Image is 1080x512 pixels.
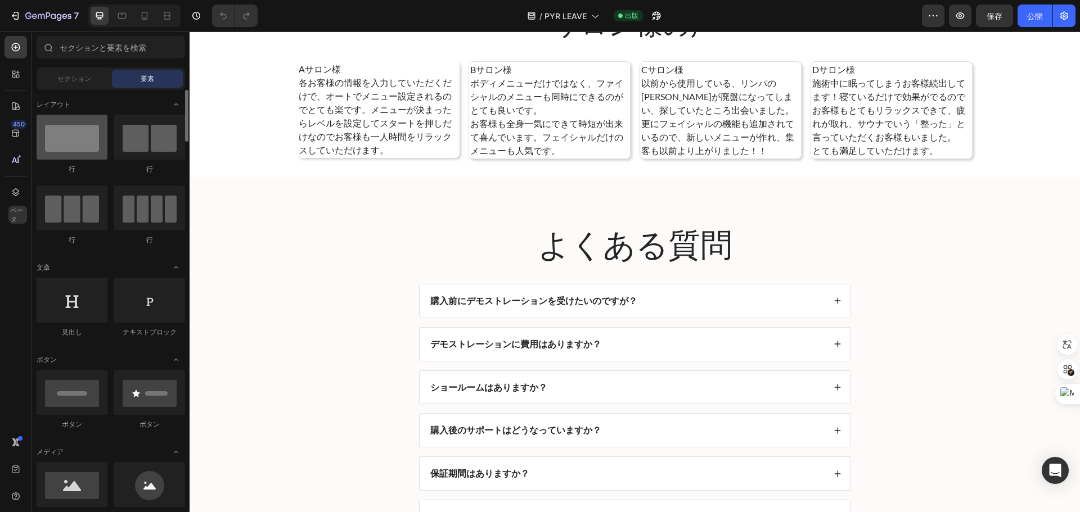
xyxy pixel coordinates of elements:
span: トグルを開く [167,259,185,277]
button: 公開 [1018,4,1052,27]
font: 行 [146,165,153,173]
p: Bサロン様 [281,31,439,45]
font: 出版 [625,11,638,20]
font: 行 [69,165,75,173]
button: 7 [4,4,84,27]
strong: 保証期間はありますか？ [241,436,340,447]
font: 450 [13,120,25,128]
font: 保存 [987,11,1002,21]
p: 施術中に眠ってしまうお客様続出してます！寝ているだけで効果がでるのでお客様もとてもリラックスできて、疲れが取れ、サウナでいう「整った」と言っていただくお客様もいました。 [623,45,781,112]
strong: ショールームはありますか？ [241,350,358,361]
strong: 購入前にデモストレーションを受けたいのですが？ [241,264,448,274]
strong: デモストレーションに費用はありますか？ [241,307,412,318]
font: 行 [69,235,75,244]
div: 元に戻す/やり直し [212,4,258,27]
p: 以前から使用している、リンパの[PERSON_NAME]が廃盤になってしまい、探していたところ出会いました。更にフェイシャルの機能も追加されているので、新しいメニューが作れ、集客も以前より上がり... [452,45,610,126]
font: レイアウト [37,100,70,108]
h2: よくある質問 [229,191,662,234]
span: トグルを開く [167,96,185,114]
font: メディア [37,447,64,456]
span: トグルを開く [167,443,185,461]
strong: 海外で使用できますか？ [241,479,340,490]
font: 要素 [141,74,154,83]
font: ボタン [139,420,160,428]
p: お客様も全身一気にできて時短が出来て喜んでいます。フェイシャルだけのメニューも人気です。 [281,85,439,126]
font: ボタン [62,420,82,428]
strong: 購入後のサポートはどうなっていますか？ [241,393,412,404]
font: PYR LEAVE [544,11,587,21]
font: テキストブロック [123,328,177,336]
font: / [539,11,542,21]
div: インターコムメッセンジャーを開く [1042,457,1069,484]
p: Cサロン様 [452,31,610,45]
font: 文章 [37,263,50,271]
p: Dサロン様 [623,31,781,45]
font: 見出し [62,328,82,336]
button: 保存 [976,4,1013,27]
font: ボタン [37,355,57,364]
p: ボディメニューだけではなく、ファイシャルのメニューも同時にできるのがとても良いです。 [281,45,439,85]
iframe: デザインエリア [190,31,1080,512]
font: 公開 [1027,11,1043,21]
font: 7 [74,10,79,21]
font: ベータ [11,206,23,223]
span: トグルを開く [167,351,185,369]
font: 行 [146,235,153,244]
input: セクションと要素を検索 [37,36,185,58]
p: とても満足していただけます。 [623,112,781,126]
font: セクション [57,74,91,83]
